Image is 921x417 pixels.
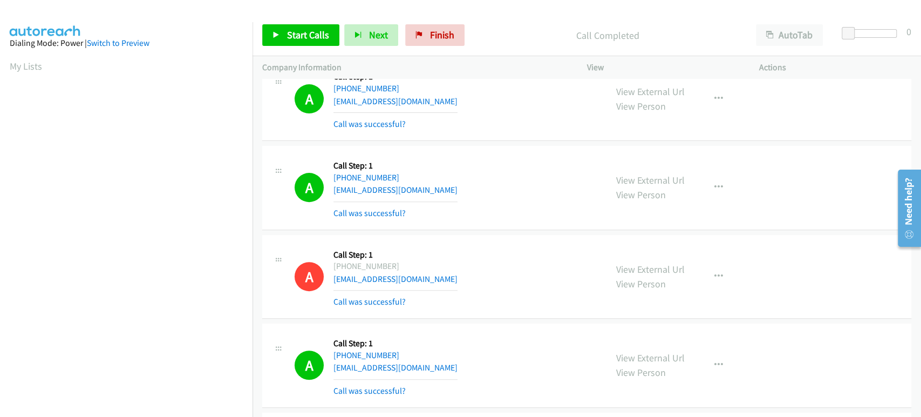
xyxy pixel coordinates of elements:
span: Start Calls [287,29,329,41]
a: Start Calls [262,24,339,46]
span: Next [369,29,388,41]
a: [EMAIL_ADDRESS][DOMAIN_NAME] [333,96,458,106]
a: [PHONE_NUMBER] [333,172,399,183]
div: 0 [906,24,911,39]
a: Finish [405,24,465,46]
p: Company Information [262,61,568,74]
button: Next [344,24,398,46]
a: [PHONE_NUMBER] [333,350,399,360]
h5: Call Step: 1 [333,338,458,349]
a: View External Url [616,263,685,275]
h5: Call Step: 1 [333,250,458,260]
a: View Person [616,100,666,112]
a: View Person [616,278,666,290]
a: View External Url [616,85,685,98]
iframe: Resource Center [890,165,921,251]
div: Delay between calls (in seconds) [847,29,897,38]
a: View Person [616,189,666,201]
a: View External Url [616,174,685,186]
h1: A [295,173,324,202]
a: View Person [616,366,666,379]
h1: A [295,84,324,113]
span: Finish [430,29,454,41]
div: Dialing Mode: Power | [10,37,243,50]
p: Call Completed [479,28,736,43]
a: [EMAIL_ADDRESS][DOMAIN_NAME] [333,185,458,195]
p: Actions [759,61,911,74]
a: Switch to Preview [87,38,149,48]
button: AutoTab [756,24,823,46]
h1: A [295,262,324,291]
p: View [587,61,740,74]
div: [PHONE_NUMBER] [333,260,458,273]
a: [EMAIL_ADDRESS][DOMAIN_NAME] [333,362,458,373]
a: [PHONE_NUMBER] [333,83,399,93]
h5: Call Step: 1 [333,160,458,171]
a: View External Url [616,352,685,364]
a: My Lists [10,60,42,72]
a: Call was successful? [333,386,406,396]
h1: A [295,351,324,380]
a: Call was successful? [333,208,406,218]
a: Call was successful? [333,119,406,129]
a: Call was successful? [333,297,406,307]
a: [EMAIL_ADDRESS][DOMAIN_NAME] [333,274,458,284]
